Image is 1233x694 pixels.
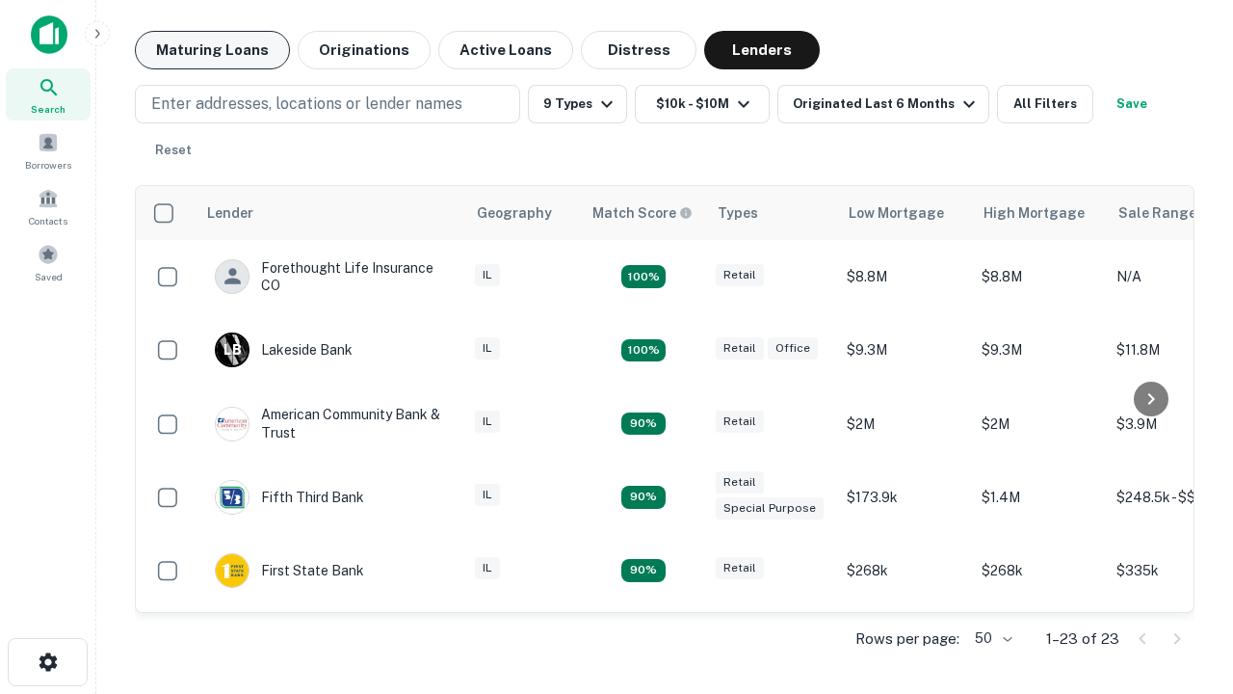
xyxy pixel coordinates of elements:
[581,186,706,240] th: Capitalize uses an advanced AI algorithm to match your search with the best lender. The match sco...
[972,461,1107,534] td: $1.4M
[475,484,500,506] div: IL
[837,387,972,460] td: $2M
[143,131,204,170] button: Reset
[768,337,818,360] div: Office
[716,557,764,579] div: Retail
[621,413,666,436] div: Matching Properties: 2, hasApolloMatch: undefined
[223,340,241,360] p: L B
[215,480,364,515] div: Fifth Third Bank
[592,202,689,224] h6: Match Score
[716,471,764,494] div: Retail
[837,461,972,534] td: $173.9k
[984,201,1085,225] div: High Mortgage
[6,124,91,176] a: Borrowers
[706,186,837,240] th: Types
[216,408,249,440] img: picture
[716,411,764,433] div: Retail
[216,554,249,587] img: picture
[581,31,696,69] button: Distress
[215,333,353,367] div: Lakeside Bank
[477,201,552,225] div: Geography
[475,337,500,360] div: IL
[621,486,666,509] div: Matching Properties: 2, hasApolloMatch: undefined
[135,31,290,69] button: Maturing Loans
[972,534,1107,607] td: $268k
[837,534,972,607] td: $268k
[849,201,944,225] div: Low Mortgage
[837,240,972,313] td: $8.8M
[837,607,972,681] td: $1M
[972,313,1107,387] td: $9.3M
[135,85,520,123] button: Enter addresses, locations or lender names
[35,269,63,284] span: Saved
[972,186,1107,240] th: High Mortgage
[475,557,500,579] div: IL
[31,101,66,117] span: Search
[151,93,462,116] p: Enter addresses, locations or lender names
[438,31,573,69] button: Active Loans
[855,627,959,651] p: Rows per page:
[215,406,446,440] div: American Community Bank & Trust
[31,15,67,54] img: capitalize-icon.png
[972,607,1107,681] td: $1.3M
[716,337,764,360] div: Retail
[196,186,465,240] th: Lender
[25,157,71,173] span: Borrowers
[635,85,770,123] button: $10k - $10M
[298,31,431,69] button: Originations
[475,264,500,286] div: IL
[704,31,820,69] button: Lenders
[216,481,249,514] img: picture
[475,411,500,433] div: IL
[718,201,758,225] div: Types
[972,240,1107,313] td: $8.8M
[716,264,764,286] div: Retail
[592,202,693,224] div: Capitalize uses an advanced AI algorithm to match your search with the best lender. The match sco...
[215,553,364,588] div: First State Bank
[6,236,91,288] a: Saved
[215,259,446,294] div: Forethought Life Insurance CO
[207,201,253,225] div: Lender
[621,339,666,362] div: Matching Properties: 3, hasApolloMatch: undefined
[621,265,666,288] div: Matching Properties: 4, hasApolloMatch: undefined
[997,85,1093,123] button: All Filters
[967,625,1015,653] div: 50
[1101,85,1163,123] button: Save your search to get updates of matches that match your search criteria.
[777,85,989,123] button: Originated Last 6 Months
[837,186,972,240] th: Low Mortgage
[29,213,67,228] span: Contacts
[972,387,1107,460] td: $2M
[621,559,666,582] div: Matching Properties: 2, hasApolloMatch: undefined
[6,68,91,120] a: Search
[1046,627,1119,651] p: 1–23 of 23
[716,497,824,520] div: Special Purpose
[793,93,981,116] div: Originated Last 6 Months
[528,85,627,123] button: 9 Types
[465,186,581,240] th: Geography
[1137,540,1233,632] iframe: Chat Widget
[1118,201,1196,225] div: Sale Range
[6,180,91,232] a: Contacts
[837,313,972,387] td: $9.3M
